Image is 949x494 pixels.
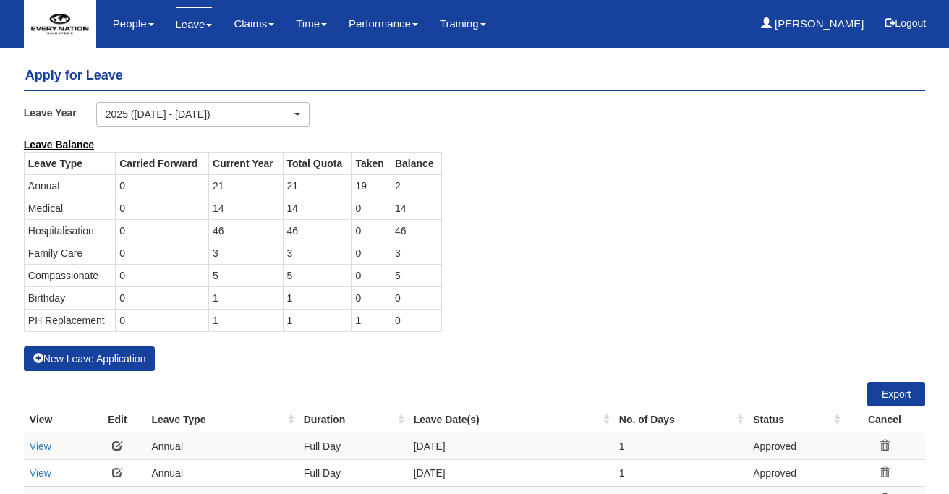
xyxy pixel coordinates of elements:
[106,107,291,122] div: 2025 ([DATE] - [DATE])
[408,459,613,486] td: [DATE]
[283,286,352,309] td: 1
[145,433,297,459] td: Annual
[96,102,310,127] button: 2025 ([DATE] - [DATE])
[24,139,94,150] b: Leave Balance
[24,406,90,433] th: View
[209,309,284,331] td: 1
[867,382,925,406] a: Export
[116,264,209,286] td: 0
[844,406,926,433] th: Cancel
[391,286,441,309] td: 0
[352,264,391,286] td: 0
[30,467,51,479] a: View
[116,309,209,331] td: 0
[352,197,391,219] td: 0
[283,242,352,264] td: 3
[24,286,115,309] td: Birthday
[391,197,441,219] td: 14
[209,174,284,197] td: 21
[874,6,936,41] button: Logout
[24,264,115,286] td: Compassionate
[391,309,441,331] td: 0
[24,309,115,331] td: PH Replacement
[24,152,115,174] th: Leave Type
[440,7,486,41] a: Training
[283,264,352,286] td: 5
[352,174,391,197] td: 19
[24,61,925,91] h4: Apply for Leave
[352,309,391,331] td: 1
[391,152,441,174] th: Balance
[116,219,209,242] td: 0
[298,406,408,433] th: Duration : activate to sort column ascending
[349,7,418,41] a: Performance
[352,152,391,174] th: Taken
[391,174,441,197] td: 2
[209,152,284,174] th: Current Year
[283,174,352,197] td: 21
[24,174,115,197] td: Annual
[391,219,441,242] td: 46
[116,197,209,219] td: 0
[613,406,747,433] th: No. of Days : activate to sort column ascending
[283,309,352,331] td: 1
[747,433,843,459] td: Approved
[391,264,441,286] td: 5
[24,219,115,242] td: Hospitalisation
[116,174,209,197] td: 0
[298,433,408,459] td: Full Day
[296,7,327,41] a: Time
[209,286,284,309] td: 1
[283,197,352,219] td: 14
[209,242,284,264] td: 3
[89,406,145,433] th: Edit
[761,7,864,41] a: [PERSON_NAME]
[209,197,284,219] td: 14
[209,219,284,242] td: 46
[234,7,274,41] a: Claims
[116,286,209,309] td: 0
[283,219,352,242] td: 46
[24,346,156,371] button: New Leave Application
[24,242,115,264] td: Family Care
[176,7,213,41] a: Leave
[209,264,284,286] td: 5
[352,286,391,309] td: 0
[408,433,613,459] td: [DATE]
[298,459,408,486] td: Full Day
[116,242,209,264] td: 0
[747,406,843,433] th: Status : activate to sort column ascending
[613,459,747,486] td: 1
[283,152,352,174] th: Total Quota
[391,242,441,264] td: 3
[352,242,391,264] td: 0
[24,197,115,219] td: Medical
[145,459,297,486] td: Annual
[747,459,843,486] td: Approved
[113,7,154,41] a: People
[30,440,51,452] a: View
[116,152,209,174] th: Carried Forward
[352,219,391,242] td: 0
[408,406,613,433] th: Leave Date(s) : activate to sort column ascending
[24,102,96,123] label: Leave Year
[145,406,297,433] th: Leave Type : activate to sort column ascending
[613,433,747,459] td: 1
